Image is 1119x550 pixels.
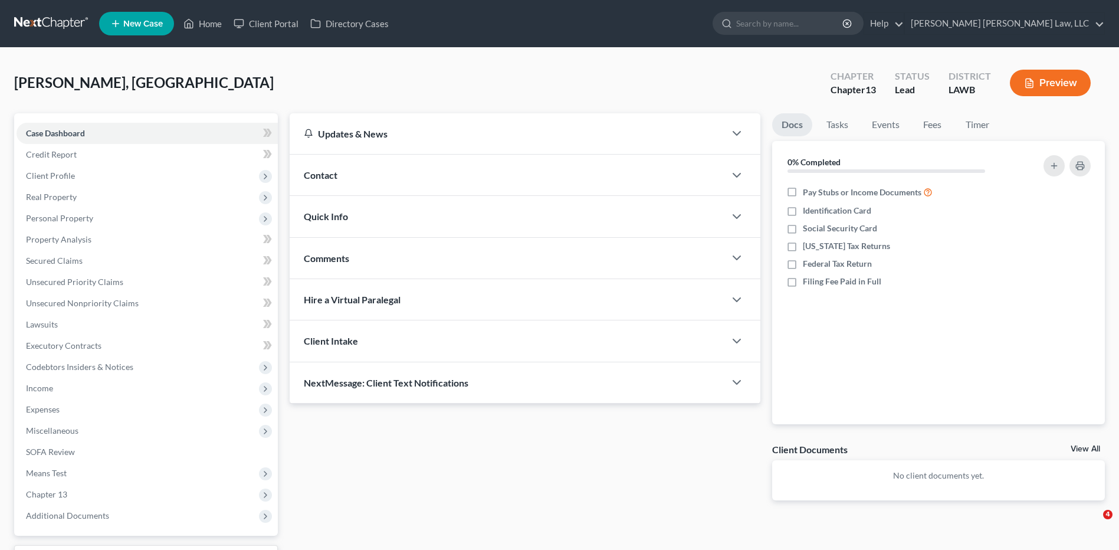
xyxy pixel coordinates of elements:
div: Status [895,70,930,83]
div: Chapter [831,70,876,83]
span: Unsecured Nonpriority Claims [26,298,139,308]
span: Additional Documents [26,510,109,520]
a: Directory Cases [304,13,395,34]
span: 13 [865,84,876,95]
span: NextMessage: Client Text Notifications [304,377,468,388]
a: Client Portal [228,13,304,34]
span: Contact [304,169,337,181]
span: Secured Claims [26,256,83,266]
span: Unsecured Priority Claims [26,277,123,287]
span: Real Property [26,192,77,202]
span: Federal Tax Return [803,258,872,270]
strong: 0% Completed [787,157,841,167]
a: Tasks [817,113,858,136]
a: Unsecured Priority Claims [17,271,278,293]
a: Property Analysis [17,229,278,250]
span: Comments [304,253,349,264]
a: Events [862,113,909,136]
a: [PERSON_NAME] [PERSON_NAME] Law, LLC [905,13,1104,34]
div: Updates & News [304,127,711,140]
a: Help [864,13,904,34]
a: Home [178,13,228,34]
span: Expenses [26,404,60,414]
iframe: Intercom live chat [1079,510,1107,538]
span: Social Security Card [803,222,877,234]
a: Case Dashboard [17,123,278,144]
span: [US_STATE] Tax Returns [803,240,890,252]
p: No client documents yet. [782,470,1095,482]
span: Miscellaneous [26,425,78,436]
a: Docs [772,113,812,136]
div: District [949,70,991,83]
a: Executory Contracts [17,335,278,356]
a: SOFA Review [17,441,278,463]
span: [PERSON_NAME], [GEOGRAPHIC_DATA] [14,74,274,91]
input: Search by name... [736,12,844,34]
span: Hire a Virtual Paralegal [304,294,401,305]
span: Case Dashboard [26,128,85,138]
span: Quick Info [304,211,348,222]
span: Income [26,383,53,393]
button: Preview [1010,70,1091,96]
span: New Case [123,19,163,28]
div: Lead [895,83,930,97]
span: Pay Stubs or Income Documents [803,186,921,198]
div: Client Documents [772,443,848,456]
span: Means Test [26,468,67,478]
a: View All [1071,445,1100,453]
a: Secured Claims [17,250,278,271]
span: Codebtors Insiders & Notices [26,362,133,372]
span: Credit Report [26,149,77,159]
span: Chapter 13 [26,489,67,499]
a: Lawsuits [17,314,278,335]
span: Client Intake [304,335,358,346]
span: SOFA Review [26,447,75,457]
span: Identification Card [803,205,871,217]
span: Lawsuits [26,319,58,329]
span: Personal Property [26,213,93,223]
span: Property Analysis [26,234,91,244]
span: Client Profile [26,171,75,181]
div: LAWB [949,83,991,97]
a: Fees [914,113,951,136]
a: Credit Report [17,144,278,165]
a: Unsecured Nonpriority Claims [17,293,278,314]
span: Executory Contracts [26,341,101,351]
div: Chapter [831,83,876,97]
a: Timer [956,113,999,136]
span: Filing Fee Paid in Full [803,276,881,287]
span: 4 [1103,510,1113,519]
